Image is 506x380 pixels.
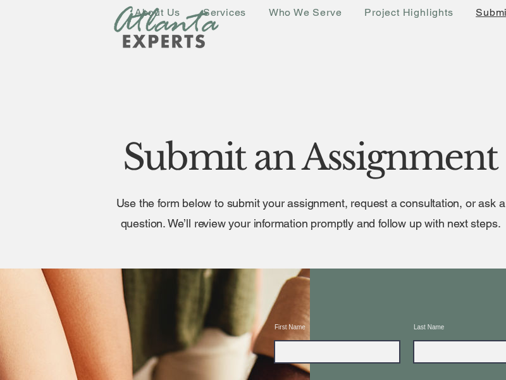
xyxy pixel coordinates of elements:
[274,324,400,331] label: First Name
[203,6,246,18] span: Services
[364,6,453,18] span: Project Highlights
[114,6,219,49] img: New Logo Transparent Background_edited.png
[123,136,497,179] span: Submit an Assignment
[269,6,342,18] span: Who We Serve
[116,196,505,230] span: Use the form below to submit your assignment, request a consultation, or ask a question. We’ll re...
[135,6,180,18] span: About Us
